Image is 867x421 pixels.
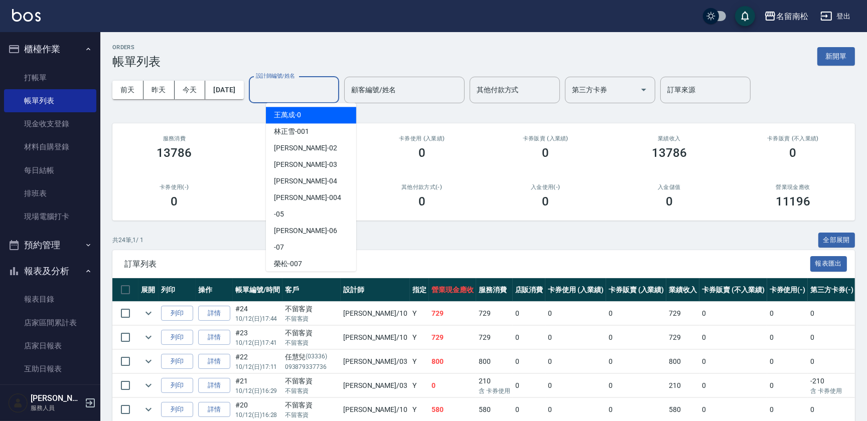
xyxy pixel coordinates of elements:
[235,362,280,371] p: 10/12 (日) 17:11
[233,302,282,325] td: #24
[285,304,338,314] div: 不留客資
[198,402,230,417] a: 詳情
[767,374,808,397] td: 0
[285,338,338,347] p: 不留客資
[4,112,96,135] a: 現金收支登錄
[810,386,853,395] p: 含 卡券使用
[636,82,652,98] button: Open
[790,146,797,160] h3: 0
[285,386,338,395] p: 不留客資
[410,374,429,397] td: Y
[767,326,808,349] td: 0
[476,278,513,302] th: 服務消費
[159,278,196,302] th: 列印
[606,374,667,397] td: 0
[410,278,429,302] th: 指定
[666,374,699,397] td: 210
[124,135,224,142] h3: 服務消費
[545,374,606,397] td: 0
[233,326,282,349] td: #23
[743,135,843,142] h2: 卡券販賣 (不入業績)
[8,393,28,413] img: Person
[205,81,243,99] button: [DATE]
[4,205,96,228] a: 現場電腦打卡
[4,258,96,284] button: 報表及分析
[112,81,143,99] button: 前天
[196,278,233,302] th: 操作
[4,357,96,380] a: 互助日報表
[248,135,348,142] h2: 店販消費
[808,278,856,302] th: 第三方卡券(-)
[545,350,606,373] td: 0
[817,47,855,66] button: 新開單
[235,338,280,347] p: 10/12 (日) 17:41
[429,326,476,349] td: 729
[818,233,855,248] button: 全部展開
[341,326,410,349] td: [PERSON_NAME] /10
[157,146,192,160] h3: 13786
[233,374,282,397] td: #21
[620,135,719,142] h2: 業績收入
[545,326,606,349] td: 0
[620,184,719,190] h2: 入金儲值
[285,314,338,323] p: 不留客資
[161,378,193,393] button: 列印
[513,326,546,349] td: 0
[31,393,82,403] h5: [PERSON_NAME]
[476,302,513,325] td: 729
[4,334,96,357] a: 店家日報表
[429,350,476,373] td: 800
[666,326,699,349] td: 729
[808,350,856,373] td: 0
[248,184,348,190] h2: 第三方卡券(-)
[699,326,767,349] td: 0
[767,350,808,373] td: 0
[274,159,337,170] span: [PERSON_NAME] -03
[274,242,284,253] span: -07
[274,192,341,203] span: [PERSON_NAME] -004
[606,278,667,302] th: 卡券販賣 (入業績)
[808,326,856,349] td: 0
[699,374,767,397] td: 0
[808,374,856,397] td: -210
[418,194,425,208] h3: 0
[817,51,855,61] a: 新開單
[767,302,808,325] td: 0
[606,326,667,349] td: 0
[141,306,156,321] button: expand row
[198,354,230,369] a: 詳情
[513,350,546,373] td: 0
[606,302,667,325] td: 0
[198,306,230,321] a: 詳情
[175,81,206,99] button: 今天
[161,402,193,417] button: 列印
[235,314,280,323] p: 10/12 (日) 17:44
[666,302,699,325] td: 729
[699,278,767,302] th: 卡券販賣 (不入業績)
[372,135,472,142] h2: 卡券使用 (入業績)
[513,278,546,302] th: 店販消費
[652,146,687,160] h3: 13786
[666,350,699,373] td: 800
[143,81,175,99] button: 昨天
[233,278,282,302] th: 帳單編號/時間
[699,302,767,325] td: 0
[479,386,510,395] p: 含 卡券使用
[4,66,96,89] a: 打帳單
[141,330,156,345] button: expand row
[776,10,808,23] div: 名留南松
[341,302,410,325] td: [PERSON_NAME] /10
[666,194,673,208] h3: 0
[776,194,811,208] h3: 11196
[274,259,302,269] span: 榮松 -007
[410,350,429,373] td: Y
[513,374,546,397] td: 0
[4,89,96,112] a: 帳單列表
[545,302,606,325] td: 0
[235,386,280,395] p: 10/12 (日) 16:29
[429,302,476,325] td: 729
[767,278,808,302] th: 卡券使用(-)
[112,44,161,51] h2: ORDERS
[545,278,606,302] th: 卡券使用 (入業績)
[4,232,96,258] button: 預約管理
